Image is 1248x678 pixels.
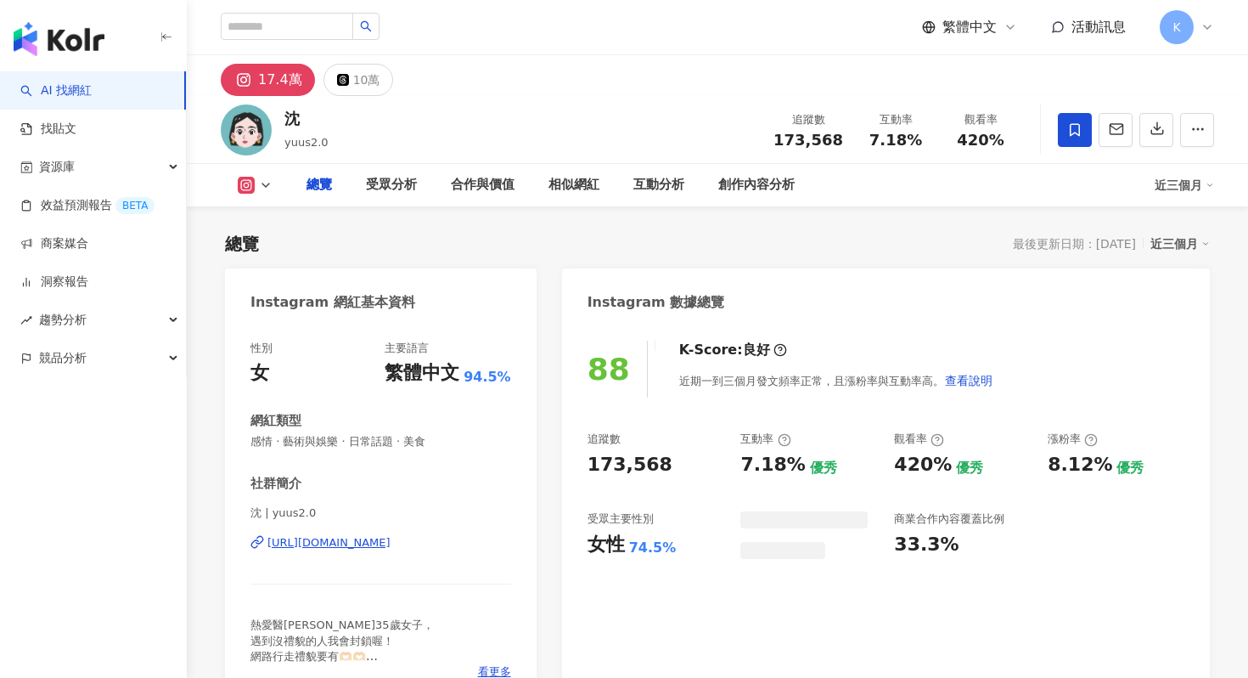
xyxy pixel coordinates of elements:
a: 商案媒合 [20,235,88,252]
span: yuus2.0 [284,136,329,149]
span: K [1172,18,1180,37]
span: search [360,20,372,32]
div: 商業合作內容覆蓋比例 [894,511,1004,527]
div: Instagram 網紅基本資料 [250,293,415,312]
span: 資源庫 [39,148,75,186]
div: 主要語言 [385,341,429,356]
div: 優秀 [956,459,983,477]
div: 互動分析 [633,175,684,195]
div: 7.18% [740,452,805,478]
div: 性別 [250,341,273,356]
div: 漲粉率 [1048,432,1098,447]
a: [URL][DOMAIN_NAME] [250,535,511,551]
a: 找貼文 [20,121,76,138]
div: 17.4萬 [258,68,302,92]
a: 洞察報告 [20,274,88,291]
div: Instagram 數據總覽 [587,293,725,312]
div: 網紅類型 [250,412,301,430]
button: 10萬 [323,64,394,96]
span: 感情 · 藝術與娛樂 · 日常話題 · 美食 [250,434,511,449]
div: 受眾分析 [366,175,417,195]
span: 沈 | yuus2.0 [250,506,511,521]
button: 17.4萬 [221,64,315,96]
span: 7.18% [869,132,922,149]
div: 女性 [587,532,625,558]
div: 女 [250,360,269,387]
div: 互動率 [740,432,790,447]
div: 創作內容分析 [718,175,795,195]
div: 社群簡介 [250,475,301,493]
div: 總覽 [225,232,259,256]
div: 良好 [743,341,770,359]
span: rise [20,314,32,326]
span: 繁體中文 [942,18,997,37]
div: 相似網紅 [548,175,599,195]
div: 420% [894,452,952,478]
div: 受眾主要性別 [587,511,654,527]
div: 近三個月 [1150,233,1210,255]
a: searchAI 找網紅 [20,82,92,99]
img: KOL Avatar [221,105,272,155]
div: 追蹤數 [773,111,843,128]
div: 近三個月 [1155,172,1214,199]
div: 優秀 [810,459,837,477]
div: 沈 [284,108,329,129]
div: 173,568 [587,452,672,478]
span: 查看說明 [945,374,992,387]
div: 繁體中文 [385,360,459,387]
span: 競品分析 [39,339,87,377]
div: 8.12% [1048,452,1112,478]
img: logo [14,22,104,56]
div: [URL][DOMAIN_NAME] [267,535,391,551]
div: 觀看率 [948,111,1013,128]
div: 優秀 [1116,459,1144,477]
div: 總覽 [306,175,332,195]
div: K-Score : [679,341,787,359]
div: 近期一到三個月發文頻率正常，且漲粉率與互動率高。 [679,364,993,398]
div: 合作與價值 [451,175,514,195]
span: 420% [957,132,1004,149]
div: 88 [587,352,630,387]
span: 活動訊息 [1071,19,1126,35]
div: 追蹤數 [587,432,621,447]
div: 互動率 [863,111,928,128]
div: 74.5% [629,539,677,557]
span: 94.5% [464,368,511,387]
span: 173,568 [773,131,843,149]
button: 查看說明 [944,364,993,398]
a: 效益預測報告BETA [20,197,155,214]
span: 趨勢分析 [39,301,87,339]
div: 10萬 [353,68,380,92]
div: 33.3% [894,532,958,558]
div: 觀看率 [894,432,944,447]
div: 最後更新日期：[DATE] [1013,237,1136,251]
